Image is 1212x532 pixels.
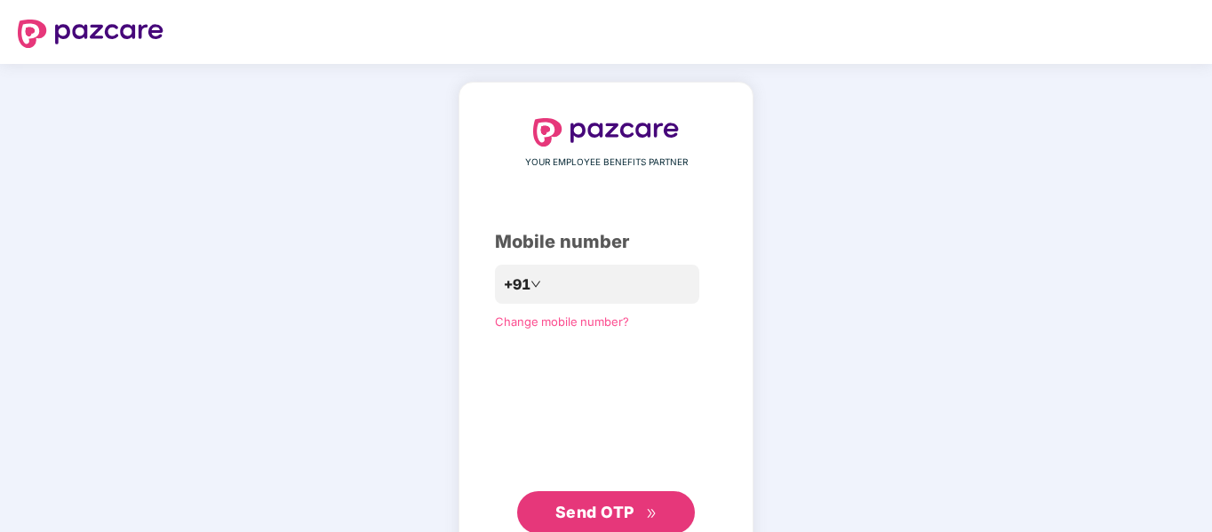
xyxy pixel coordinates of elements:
span: down [530,279,541,290]
span: YOUR EMPLOYEE BENEFITS PARTNER [525,155,688,170]
span: +91 [504,274,530,296]
a: Change mobile number? [495,314,629,329]
span: double-right [646,508,658,520]
div: Mobile number [495,228,717,256]
span: Send OTP [555,503,634,521]
img: logo [18,20,163,48]
img: logo [533,118,679,147]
